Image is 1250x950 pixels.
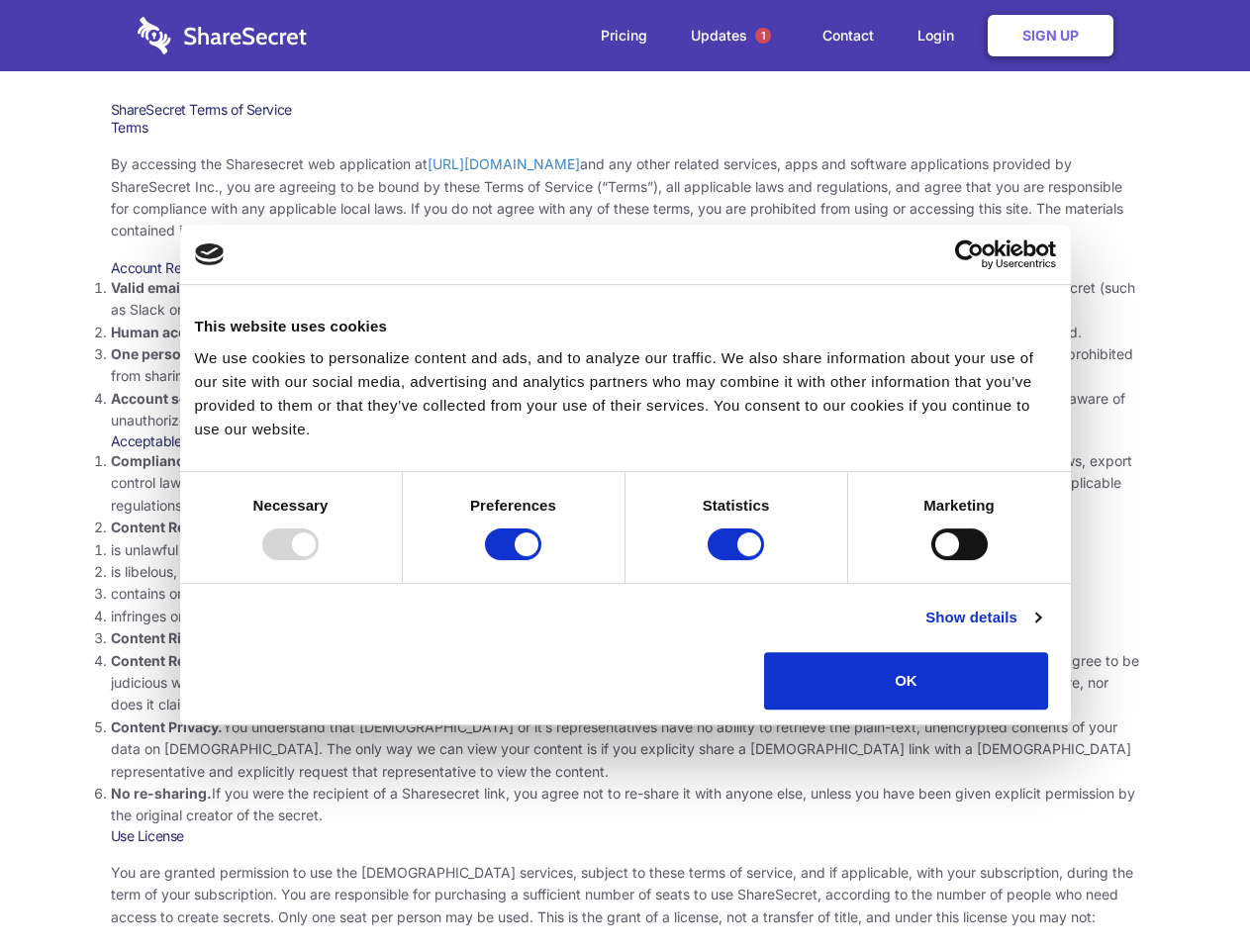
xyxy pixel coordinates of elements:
[111,783,1140,827] li: If you were the recipient of a Sharesecret link, you agree not to re-share it with anyone else, u...
[111,827,1140,845] h3: Use License
[111,277,1140,322] li: You must provide a valid email address, either directly, or through approved third-party integrat...
[470,497,556,514] strong: Preferences
[138,17,307,54] img: logo-wordmark-white-trans-d4663122ce5f474addd5e946df7df03e33cb6a1c49d2221995e7729f52c070b2.svg
[764,652,1048,710] button: OK
[111,650,1140,716] li: You are solely responsible for the content you share on Sharesecret, and with the people you shar...
[703,497,770,514] strong: Statistics
[428,155,580,172] a: [URL][DOMAIN_NAME]
[111,785,212,802] strong: No re-sharing.
[925,606,1040,629] a: Show details
[111,343,1140,388] li: You are not allowed to share account credentials. Each account is dedicated to the individual who...
[195,346,1056,441] div: We use cookies to personalize content and ads, and to analyze our traffic. We also share informat...
[111,279,189,296] strong: Valid email.
[111,517,1140,627] li: You agree NOT to use Sharesecret to upload or share content that:
[111,322,1140,343] li: Only human beings may create accounts. “Bot” accounts — those created by software, in an automate...
[111,119,1140,137] h3: Terms
[111,388,1140,432] li: You are responsible for your own account security, including the security of your Sharesecret acc...
[111,718,223,735] strong: Content Privacy.
[898,5,984,66] a: Login
[111,450,1140,517] li: Your use of the Sharesecret must not violate any applicable laws, including copyright or trademar...
[111,606,1140,627] li: infringes on any proprietary right of any party, including patent, trademark, trade secret, copyr...
[111,652,269,669] strong: Content Responsibility.
[111,627,1140,649] li: You agree that you will use Sharesecret only to secure and share content that you have the right ...
[111,629,217,646] strong: Content Rights.
[988,15,1113,56] a: Sign Up
[803,5,894,66] a: Contact
[111,390,231,407] strong: Account security.
[581,5,667,66] a: Pricing
[111,452,410,469] strong: Compliance with local laws and regulations.
[111,345,279,362] strong: One person per account.
[883,239,1056,269] a: Usercentrics Cookiebot - opens in a new window
[111,324,231,340] strong: Human accounts.
[253,497,329,514] strong: Necessary
[111,101,1140,119] h1: ShareSecret Terms of Service
[111,153,1140,242] p: By accessing the Sharesecret web application at and any other related services, apps and software...
[111,716,1140,783] li: You understand that [DEMOGRAPHIC_DATA] or it’s representatives have no ability to retrieve the pl...
[755,28,771,44] span: 1
[111,862,1140,928] p: You are granted permission to use the [DEMOGRAPHIC_DATA] services, subject to these terms of serv...
[111,561,1140,583] li: is libelous, defamatory, or fraudulent
[195,243,225,265] img: logo
[111,432,1140,450] h3: Acceptable Use
[111,583,1140,605] li: contains or installs any active malware or exploits, or uses our platform for exploit delivery (s...
[111,259,1140,277] h3: Account Requirements
[111,519,255,535] strong: Content Restrictions.
[923,497,995,514] strong: Marketing
[195,315,1056,338] div: This website uses cookies
[111,539,1140,561] li: is unlawful or promotes unlawful activities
